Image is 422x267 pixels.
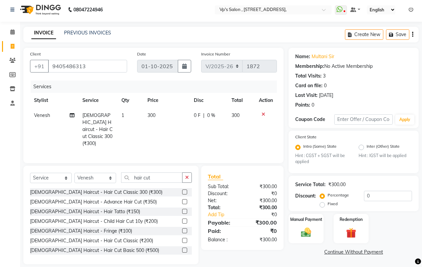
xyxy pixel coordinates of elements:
span: 0 % [207,112,215,119]
div: 3 [323,73,326,80]
label: Client State [295,134,317,140]
div: ₹300.00 [242,236,282,243]
div: Balance : [203,236,243,243]
div: Service Total: [295,181,326,188]
th: Qty [117,93,143,108]
label: Manual Payment [290,217,322,223]
div: 0 [324,82,327,89]
th: Price [143,93,190,108]
label: Redemption [340,217,363,223]
div: ₹0 [249,211,282,218]
label: Intra (Same) State [303,143,337,151]
div: [DEMOGRAPHIC_DATA] Haircut - Child Hair Cut 10y (₹200) [30,218,158,225]
span: [DEMOGRAPHIC_DATA] Haircut - Hair Cut Classic 300 (₹300) [82,112,113,146]
label: Fixed [328,201,338,207]
div: [DEMOGRAPHIC_DATA] Haircut - Hair Cut Classic 300 (₹300) [30,189,162,196]
img: _cash.svg [298,227,314,238]
span: | [203,112,204,119]
div: Total: [203,204,243,211]
a: Continue Without Payment [290,249,417,256]
div: ₹0 [242,227,282,235]
div: Discount: [295,192,316,199]
div: [DEMOGRAPHIC_DATA] Haircut - Hair Cut Classic (₹200) [30,237,153,244]
div: [DEMOGRAPHIC_DATA] Haircut - Fringe (₹100) [30,228,132,235]
button: +91 [30,60,49,73]
span: Venesh [34,112,50,118]
th: Disc [190,93,228,108]
span: 300 [232,112,240,118]
div: ₹0 [242,190,282,197]
div: ₹300.00 [328,181,346,188]
span: 1 [121,112,124,118]
img: logo [17,0,63,19]
div: Membership: [295,63,324,70]
div: Total Visits: [295,73,322,80]
div: Points: [295,102,310,109]
a: Multani Sir [312,53,334,60]
th: Total [228,93,255,108]
div: Payable: [203,219,243,227]
div: Discount: [203,190,243,197]
div: No Active Membership [295,63,412,70]
div: ₹300.00 [242,219,282,227]
div: Name: [295,53,310,60]
span: 300 [147,112,155,118]
div: ₹300.00 [242,204,282,211]
span: Total [208,173,223,180]
div: Sub Total: [203,183,243,190]
a: PREVIOUS INVOICES [64,30,111,36]
small: Hint : IGST will be applied [359,153,412,159]
label: Inter (Other) State [367,143,400,151]
img: _gift.svg [343,227,359,239]
button: Apply [395,115,414,125]
input: Search or Scan [121,172,182,183]
div: [DEMOGRAPHIC_DATA] Haircut - Advance Hair Cut (₹350) [30,198,157,206]
div: 0 [312,102,314,109]
b: 08047224946 [73,0,103,19]
th: Action [255,93,277,108]
span: 0 F [194,112,200,119]
th: Service [78,93,117,108]
input: Enter Offer / Coupon Code [334,114,393,125]
div: Card on file: [295,82,323,89]
div: [DEMOGRAPHIC_DATA] Haircut - Hair Cut Basic 500 (₹500) [30,247,159,254]
label: Invoice Number [201,51,230,57]
div: ₹300.00 [242,197,282,204]
label: Percentage [328,192,349,198]
small: Hint : CGST + SGST will be applied [295,153,349,165]
div: Paid: [203,227,243,235]
div: Services [31,81,282,93]
label: Date [137,51,146,57]
input: Search by Name/Mobile/Email/Code [48,60,127,73]
div: Last Visit: [295,92,318,99]
a: INVOICE [31,27,56,39]
label: Client [30,51,41,57]
div: Coupon Code [295,116,334,123]
div: Net: [203,197,243,204]
div: [DATE] [319,92,333,99]
th: Stylist [30,93,78,108]
div: ₹300.00 [242,183,282,190]
a: Add Tip [203,211,249,218]
button: Save [386,29,409,40]
div: [DEMOGRAPHIC_DATA] Haircut - Hair Tatto (₹150) [30,208,140,215]
button: Create New [345,29,383,40]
